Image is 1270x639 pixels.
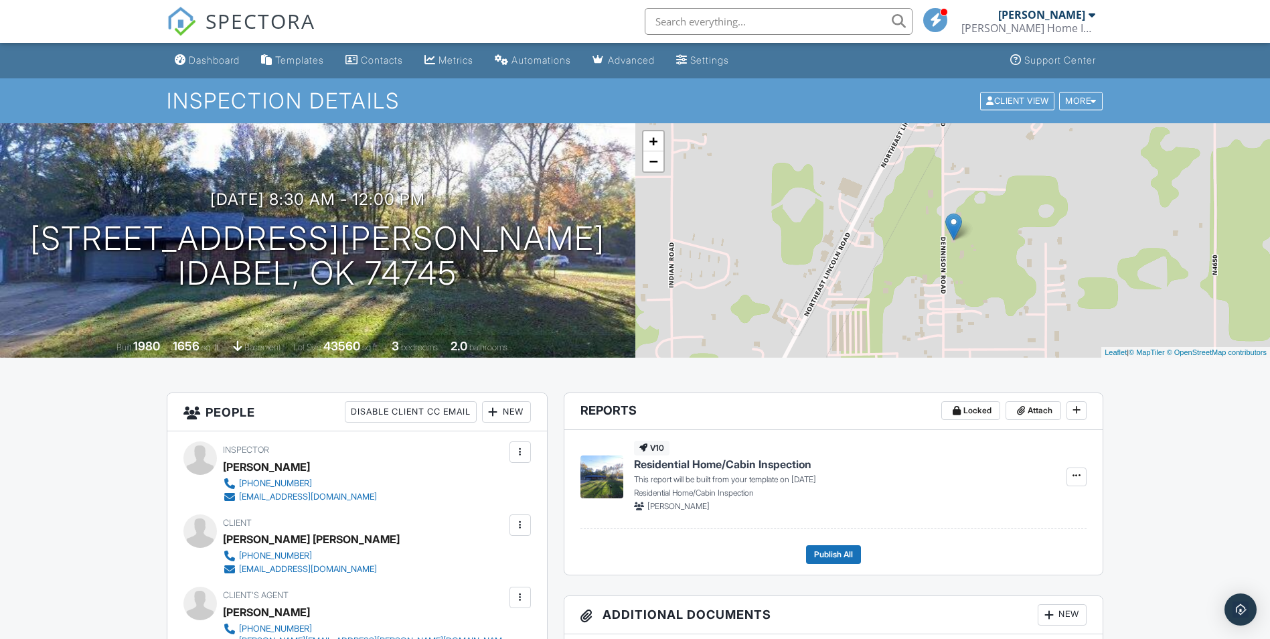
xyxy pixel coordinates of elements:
div: [PERSON_NAME] [998,8,1085,21]
input: Search everything... [645,8,912,35]
div: [PERSON_NAME] [223,457,310,477]
div: [PHONE_NUMBER] [239,624,312,634]
div: Support Center [1024,54,1096,66]
img: The Best Home Inspection Software - Spectora [167,7,196,36]
div: New [482,401,531,423]
span: sq. ft. [202,342,220,352]
a: [PHONE_NUMBER] [223,549,389,563]
span: Client's Agent [223,590,289,600]
a: © MapTiler [1129,348,1165,356]
div: New [1038,604,1087,626]
h1: Inspection Details [167,89,1104,113]
div: [PERSON_NAME] [PERSON_NAME] [223,529,400,549]
div: [EMAIL_ADDRESS][DOMAIN_NAME] [239,492,377,502]
div: Disable Client CC Email [345,401,477,423]
a: Leaflet [1105,348,1127,356]
div: Hensley Home Inspections LLC [961,21,1095,35]
div: 3 [392,339,399,353]
span: Inspector [223,445,269,455]
a: [PHONE_NUMBER] [223,622,506,636]
div: | [1101,347,1270,358]
a: Advanced [587,48,660,73]
span: bedrooms [401,342,438,352]
div: Advanced [608,54,655,66]
a: Zoom in [643,131,663,151]
a: [PERSON_NAME] [223,602,310,622]
span: Client [223,518,252,528]
span: SPECTORA [206,7,315,35]
a: Metrics [419,48,479,73]
a: SPECTORA [167,18,315,46]
div: [EMAIL_ADDRESS][DOMAIN_NAME] [239,564,377,575]
a: [PHONE_NUMBER] [223,477,377,490]
div: Metrics [439,54,473,66]
span: Lot Size [293,342,321,352]
div: Settings [690,54,729,66]
span: sq.ft. [362,342,379,352]
div: Automations [511,54,571,66]
h3: Additional Documents [564,596,1103,634]
a: Dashboard [169,48,245,73]
a: [EMAIL_ADDRESS][DOMAIN_NAME] [223,490,377,504]
a: Support Center [1005,48,1101,73]
a: Contacts [340,48,408,73]
a: [EMAIL_ADDRESS][DOMAIN_NAME] [223,563,389,576]
a: © OpenStreetMap contributors [1167,348,1267,356]
a: Templates [256,48,329,73]
div: More [1059,92,1103,110]
div: 2.0 [451,339,467,353]
span: basement [244,342,281,352]
h1: [STREET_ADDRESS][PERSON_NAME] Idabel, OK 74745 [30,221,605,292]
div: Contacts [361,54,403,66]
div: Client View [980,92,1054,110]
a: Automations (Basic) [489,48,576,73]
div: Dashboard [189,54,240,66]
a: Settings [671,48,734,73]
div: 1656 [173,339,200,353]
div: 43560 [323,339,360,353]
a: Zoom out [643,151,663,171]
div: [PHONE_NUMBER] [239,551,312,561]
span: bathrooms [469,342,507,352]
h3: [DATE] 8:30 am - 12:00 pm [210,190,425,208]
div: 1980 [133,339,160,353]
h3: People [167,393,547,431]
div: Open Intercom Messenger [1224,593,1257,626]
div: [PHONE_NUMBER] [239,478,312,489]
span: Built [116,342,131,352]
div: Templates [275,54,324,66]
a: Client View [979,95,1058,105]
